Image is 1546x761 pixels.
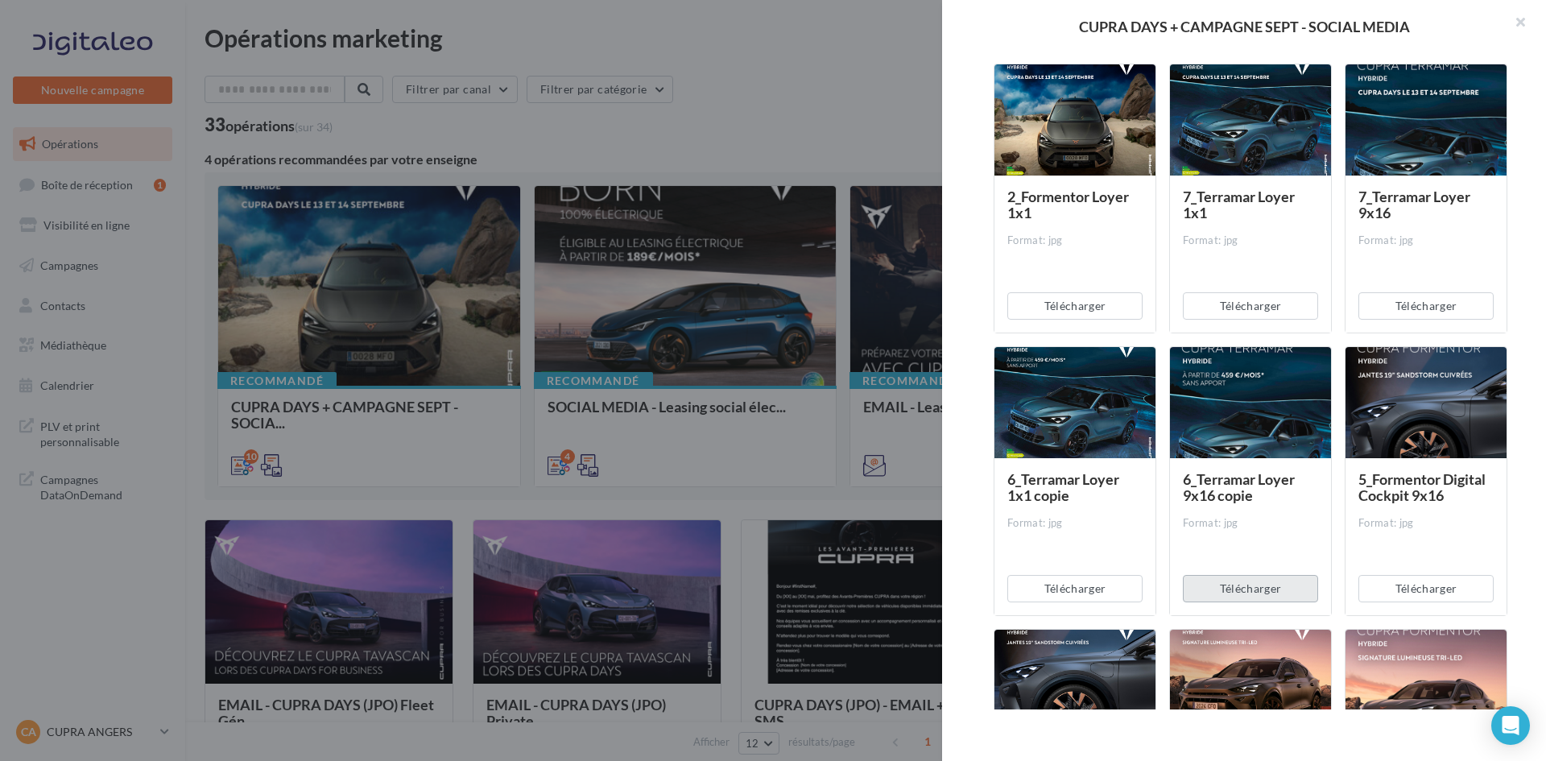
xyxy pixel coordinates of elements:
div: Format: jpg [1358,516,1494,531]
span: 7_Terramar Loyer 9x16 [1358,188,1470,221]
span: 7_Terramar Loyer 1x1 [1183,188,1295,221]
div: Format: jpg [1007,516,1143,531]
div: Format: jpg [1183,516,1318,531]
button: Télécharger [1183,292,1318,320]
span: 2_Formentor Loyer 1x1 [1007,188,1129,221]
span: 6_Terramar Loyer 1x1 copie [1007,470,1119,504]
div: Format: jpg [1007,234,1143,248]
span: 6_Terramar Loyer 9x16 copie [1183,470,1295,504]
div: Format: jpg [1358,234,1494,248]
div: Format: jpg [1183,234,1318,248]
button: Télécharger [1007,292,1143,320]
div: CUPRA DAYS + CAMPAGNE SEPT - SOCIAL MEDIA [968,19,1520,34]
button: Télécharger [1358,292,1494,320]
span: 5_Formentor Digital Cockpit 9x16 [1358,470,1486,504]
button: Télécharger [1358,575,1494,602]
button: Télécharger [1007,575,1143,602]
div: Open Intercom Messenger [1491,706,1530,745]
button: Télécharger [1183,575,1318,602]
